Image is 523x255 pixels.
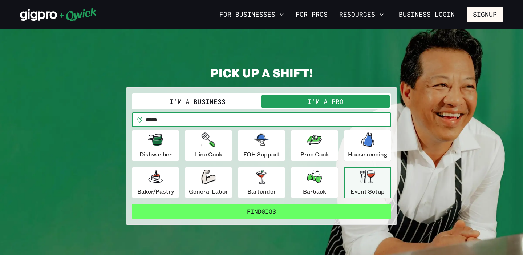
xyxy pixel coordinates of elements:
[303,187,326,196] p: Barback
[185,130,232,161] button: Line Cook
[344,130,391,161] button: Housekeeping
[243,150,280,159] p: FOH Support
[344,167,391,198] button: Event Setup
[139,150,172,159] p: Dishwasher
[189,187,228,196] p: General Labor
[247,187,276,196] p: Bartender
[393,7,461,22] a: Business Login
[291,167,338,198] button: Barback
[195,150,222,159] p: Line Cook
[348,150,388,159] p: Housekeeping
[137,187,174,196] p: Baker/Pastry
[291,130,338,161] button: Prep Cook
[238,130,285,161] button: FOH Support
[185,167,232,198] button: General Labor
[300,150,329,159] p: Prep Cook
[133,95,261,108] button: I'm a Business
[336,8,387,21] button: Resources
[261,95,390,108] button: I'm a Pro
[126,65,397,80] h2: PICK UP A SHIFT!
[132,204,391,219] button: FindGigs
[293,8,331,21] a: For Pros
[238,167,285,198] button: Bartender
[216,8,287,21] button: For Businesses
[132,167,179,198] button: Baker/Pastry
[132,130,179,161] button: Dishwasher
[467,7,503,22] button: Signup
[350,187,385,196] p: Event Setup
